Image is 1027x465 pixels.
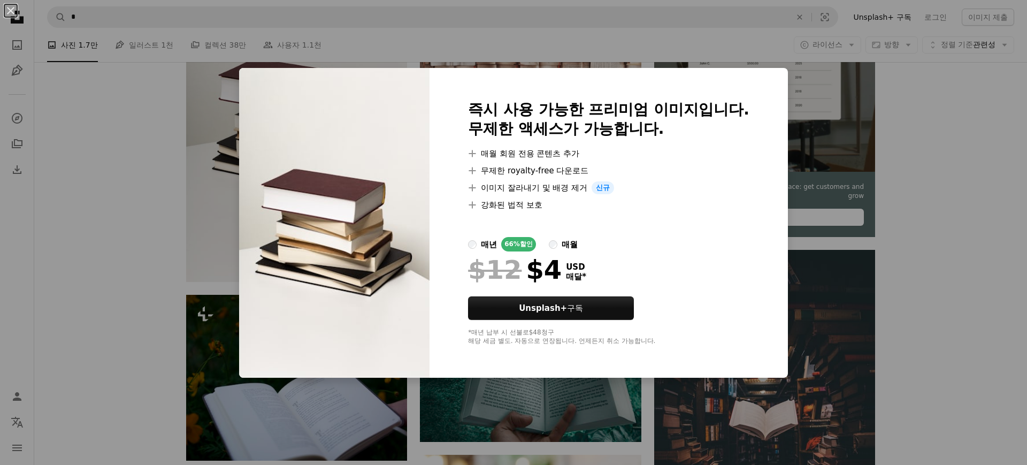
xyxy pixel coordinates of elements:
div: *매년 납부 시 선불로 $48 청구 해당 세금 별도. 자동으로 연장됩니다. 언제든지 취소 가능합니다. [468,329,749,346]
span: 신규 [592,181,614,194]
div: $4 [468,256,562,284]
li: 강화된 법적 보호 [468,199,749,211]
strong: Unsplash+ [519,303,567,313]
div: 매년 [481,238,497,251]
button: Unsplash+구독 [468,296,634,320]
li: 무제한 royalty-free 다운로드 [468,164,749,177]
div: 매월 [562,238,578,251]
li: 매월 회원 전용 콘텐츠 추가 [468,147,749,160]
span: USD [566,262,586,272]
input: 매년66%할인 [468,240,477,249]
input: 매월 [549,240,557,249]
li: 이미지 잘라내기 및 배경 제거 [468,181,749,194]
img: premium_photo-1669652639337-c513cc42ead6 [239,68,430,378]
span: $12 [468,256,522,284]
h2: 즉시 사용 가능한 프리미엄 이미지입니다. 무제한 액세스가 가능합니다. [468,100,749,139]
div: 66% 할인 [501,237,536,251]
